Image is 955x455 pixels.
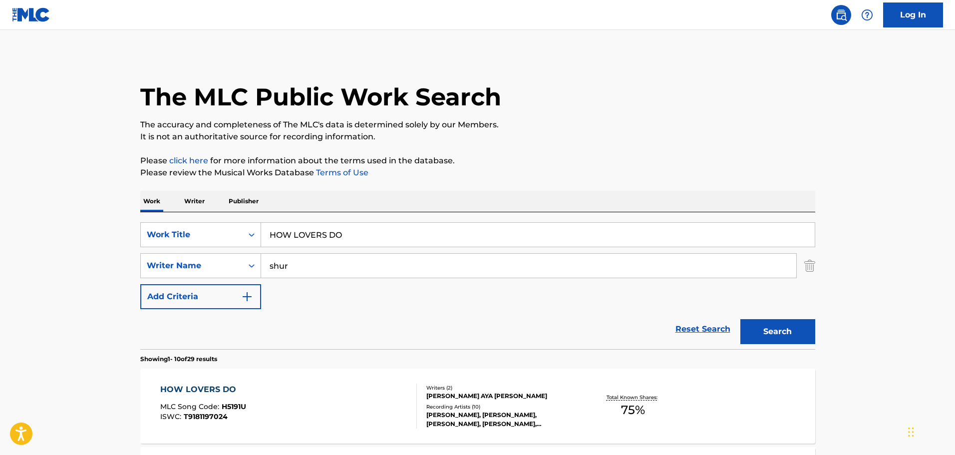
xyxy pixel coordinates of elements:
[140,284,261,309] button: Add Criteria
[241,291,253,303] img: 9d2ae6d4665cec9f34b9.svg
[140,131,815,143] p: It is not an authoritative source for recording information.
[140,222,815,349] form: Search Form
[147,260,237,272] div: Writer Name
[607,394,660,401] p: Total Known Shares:
[740,319,815,344] button: Search
[140,167,815,179] p: Please review the Musical Works Database
[621,401,645,419] span: 75 %
[181,191,208,212] p: Writer
[160,384,246,396] div: HOW LOVERS DO
[670,318,735,340] a: Reset Search
[426,392,577,401] div: [PERSON_NAME] AYA [PERSON_NAME]
[222,402,246,411] span: H5191U
[140,82,501,112] h1: The MLC Public Work Search
[226,191,262,212] p: Publisher
[140,369,815,444] a: HOW LOVERS DOMLC Song Code:H5191UISWC:T9181197024Writers (2)[PERSON_NAME] AYA [PERSON_NAME]Record...
[861,9,873,21] img: help
[857,5,877,25] div: Help
[883,2,943,27] a: Log In
[831,5,851,25] a: Public Search
[804,253,815,278] img: Delete Criterion
[426,411,577,429] div: [PERSON_NAME], [PERSON_NAME], [PERSON_NAME], [PERSON_NAME], [PERSON_NAME]
[160,412,184,421] span: ISWC :
[314,168,368,177] a: Terms of Use
[835,9,847,21] img: search
[426,403,577,411] div: Recording Artists ( 10 )
[169,156,208,165] a: click here
[160,402,222,411] span: MLC Song Code :
[908,417,914,447] div: Drag
[184,412,228,421] span: T9181197024
[140,119,815,131] p: The accuracy and completeness of The MLC's data is determined solely by our Members.
[12,7,50,22] img: MLC Logo
[147,229,237,241] div: Work Title
[426,384,577,392] div: Writers ( 2 )
[905,407,955,455] iframe: Chat Widget
[140,191,163,212] p: Work
[140,355,217,364] p: Showing 1 - 10 of 29 results
[140,155,815,167] p: Please for more information about the terms used in the database.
